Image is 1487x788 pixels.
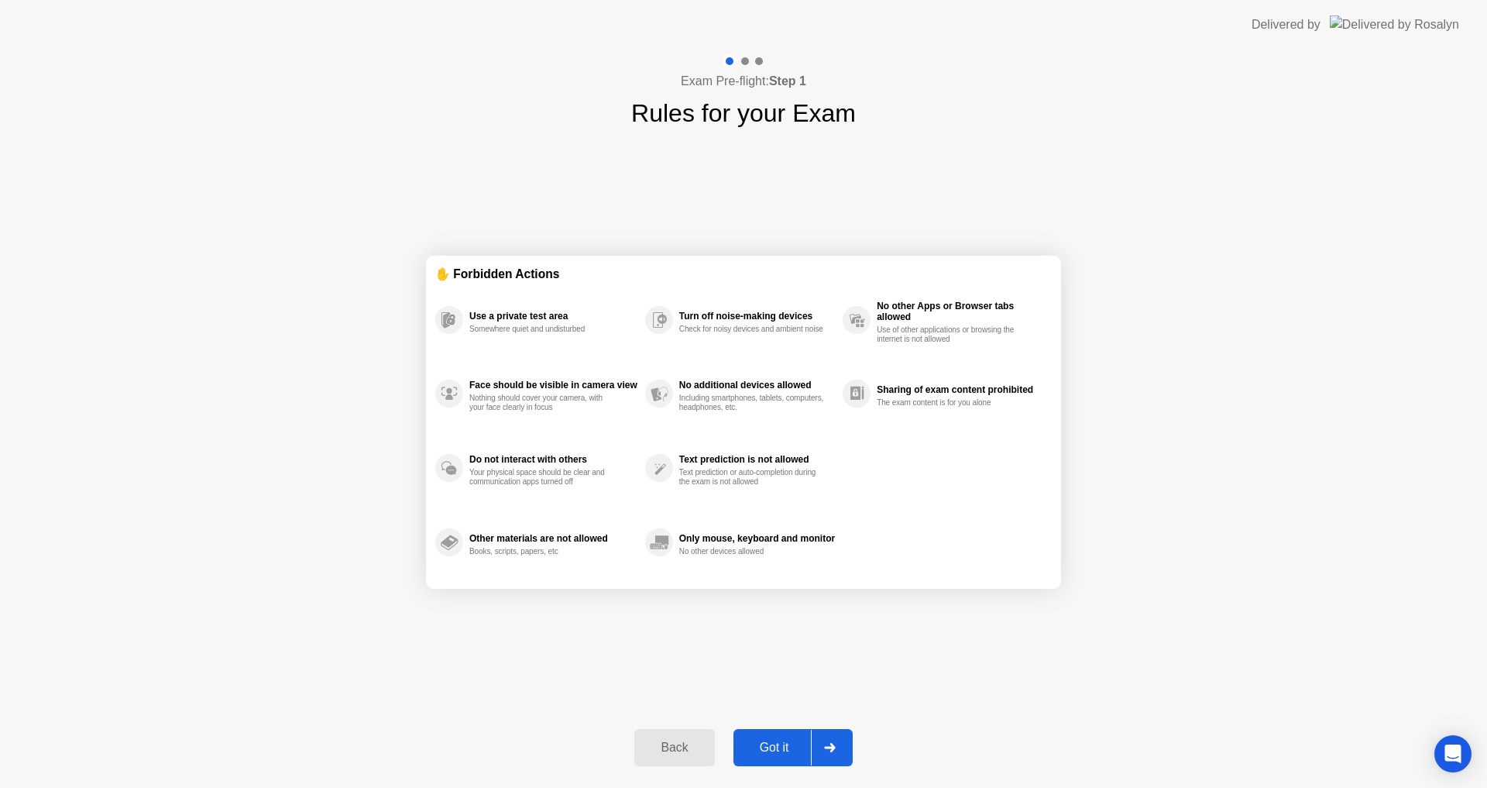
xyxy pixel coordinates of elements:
[679,547,826,556] div: No other devices allowed
[469,380,637,391] div: Face should be visible in camera view
[1252,15,1320,34] div: Delivered by
[679,454,835,465] div: Text prediction is not allowed
[631,95,856,132] h1: Rules for your Exam
[469,533,637,544] div: Other materials are not allowed
[877,398,1023,408] div: The exam content is for you alone
[639,741,709,755] div: Back
[877,325,1023,344] div: Use of other applications or browsing the internet is not allowed
[769,74,806,88] b: Step 1
[469,325,616,334] div: Somewhere quiet and undisturbed
[469,454,637,465] div: Do not interact with others
[679,380,835,391] div: No additional devices allowed
[634,729,714,766] button: Back
[738,741,811,755] div: Got it
[877,384,1044,395] div: Sharing of exam content prohibited
[469,311,637,322] div: Use a private test area
[1434,735,1472,773] div: Open Intercom Messenger
[681,72,806,91] h4: Exam Pre-flight:
[877,301,1044,322] div: No other Apps or Browser tabs allowed
[469,394,616,412] div: Nothing should cover your camera, with your face clearly in focus
[469,547,616,556] div: Books, scripts, papers, etc
[679,311,835,322] div: Turn off noise-making devices
[679,533,835,544] div: Only mouse, keyboard and monitor
[679,394,826,412] div: Including smartphones, tablets, computers, headphones, etc.
[469,468,616,487] div: Your physical space should be clear and communication apps turned off
[679,468,826,487] div: Text prediction or auto-completion during the exam is not allowed
[1330,15,1459,33] img: Delivered by Rosalyn
[733,729,853,766] button: Got it
[679,325,826,334] div: Check for noisy devices and ambient noise
[435,265,1052,283] div: ✋ Forbidden Actions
